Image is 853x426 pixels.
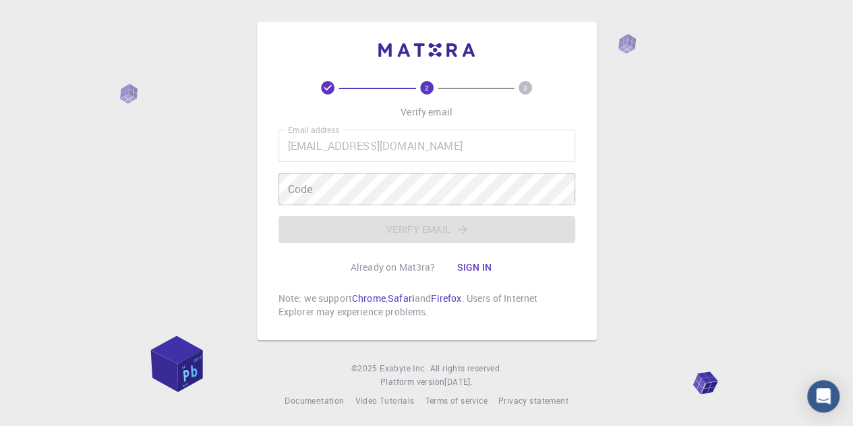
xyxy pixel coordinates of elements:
a: [DATE]. [444,375,473,389]
a: Exabyte Inc. [380,362,427,375]
div: Open Intercom Messenger [807,380,840,412]
a: Chrome [352,292,386,304]
p: Verify email [401,105,452,119]
p: Note: we support , and . Users of Internet Explorer may experience problems. [278,292,575,319]
text: 3 [523,83,527,92]
span: Privacy statement [498,395,568,406]
a: Privacy statement [498,394,568,408]
span: Platform version [380,375,444,389]
span: Terms of service [425,395,487,406]
span: Documentation [285,395,344,406]
span: All rights reserved. [430,362,502,375]
a: Firefox [431,292,461,304]
a: Safari [388,292,415,304]
label: Email address [288,124,339,136]
text: 2 [425,83,429,92]
button: Sign in [446,254,502,281]
span: Exabyte Inc. [380,363,427,373]
span: © 2025 [351,362,380,375]
a: Video Tutorials [355,394,414,408]
p: Already on Mat3ra? [351,261,436,274]
a: Documentation [285,394,344,408]
a: Terms of service [425,394,487,408]
span: Video Tutorials [355,395,414,406]
span: [DATE] . [444,376,473,387]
